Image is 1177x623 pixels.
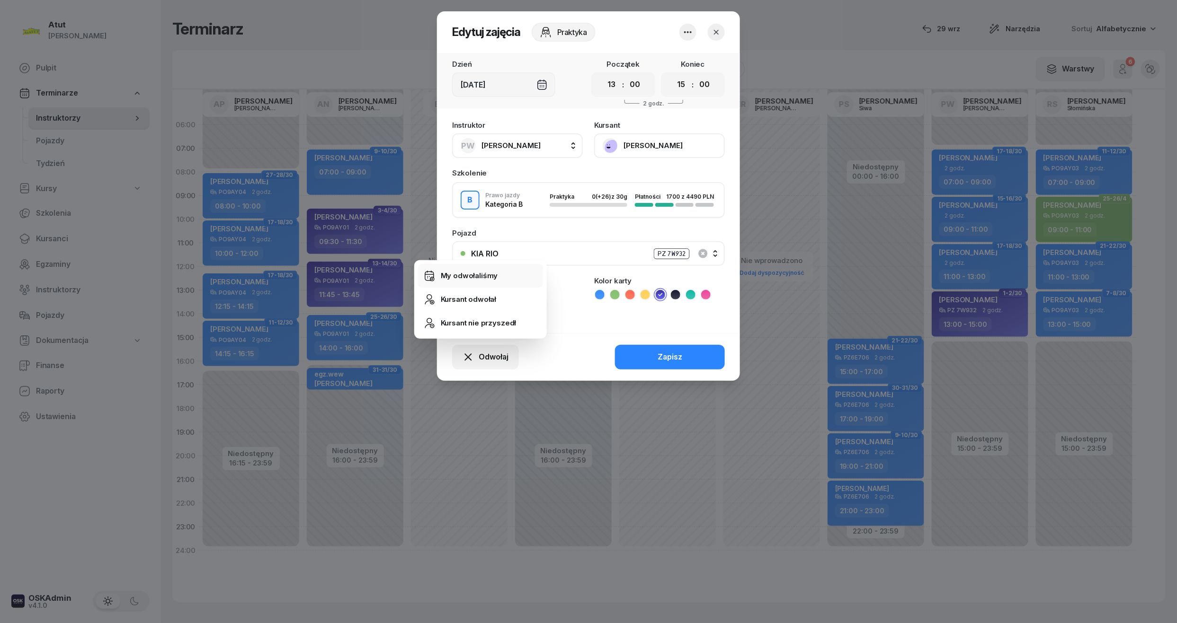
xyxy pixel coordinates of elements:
span: [PERSON_NAME] [481,141,541,150]
div: My odwołaliśmy [441,270,498,282]
div: : [692,79,694,90]
span: PW [462,142,475,150]
div: : [623,79,624,90]
div: Zapisz [658,351,682,363]
span: Odwołaj [479,351,508,363]
button: [PERSON_NAME] [594,133,725,158]
h2: Edytuj zajęcia [452,25,520,40]
button: Zapisz [615,345,725,369]
button: KIA RIOPZ 7W932 [452,241,725,266]
div: Kursant odwołał [441,293,497,306]
div: KIA RIO [471,250,499,257]
button: PW[PERSON_NAME] [452,133,583,158]
div: PZ 7W932 [654,248,690,259]
button: Odwołaj [452,345,519,369]
div: Kursant nie przyszedł [441,317,517,329]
